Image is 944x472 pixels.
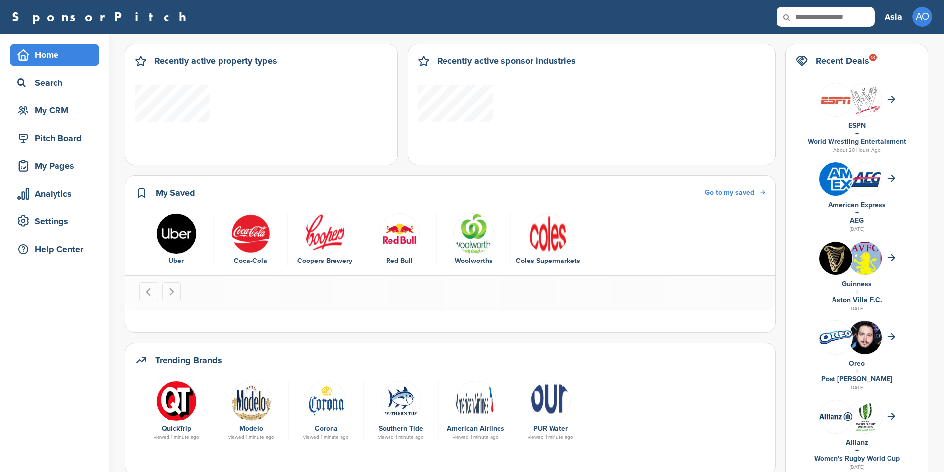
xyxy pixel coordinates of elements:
img: Screen shot 2017 07 07 at 4.57.59 pm [848,400,882,437]
a: Download [294,381,358,420]
a: Home [10,44,99,66]
img: 451ddf96e958c635948cd88c29892565 [230,213,271,254]
a: American Airlines [447,424,504,433]
a: Women's Rugby World Cup [814,454,900,463]
a: Data [144,381,209,420]
img: Open uri20141112 50798 khehni [305,213,345,254]
img: Data [819,330,852,344]
a: American Express [828,201,886,209]
a: My Pages [10,155,99,177]
div: Uber [144,256,208,266]
a: Search [10,71,99,94]
a: Corona [315,424,338,433]
a: ESPN [848,121,866,130]
a: Allianz [846,438,868,447]
img: Data [381,381,421,421]
div: Pitch Board [15,129,99,147]
a: Go to my saved [705,187,765,198]
div: Home [15,46,99,64]
img: Screenshot 2018 10 25 at 8.58.45 am [848,321,882,370]
div: [DATE] [796,383,918,392]
button: Next slide [162,282,181,301]
h2: My Saved [156,186,195,200]
img: Download [306,381,346,421]
img: Data [819,412,852,420]
div: Analytics [15,185,99,203]
img: 300px american airlines logo 2013.svg [455,381,496,421]
a: + [855,446,859,455]
img: Woo [453,213,494,254]
a: 451ddf96e958c635948cd88c29892565 Coca-Cola [219,213,282,267]
img: Screen shot 2016 05 05 at 12.09.31 pm [819,93,852,106]
a: QuickTrip [162,424,191,433]
a: Post [PERSON_NAME] [821,375,892,383]
div: viewed 1 minute ago [219,435,283,440]
a: PUR Water [533,424,568,433]
a: Southern Tide [379,424,423,433]
div: 3 of 6 [288,213,362,267]
a: Modelo [239,424,263,433]
img: Amex logo [819,162,852,196]
div: 5 of 6 [437,213,511,267]
a: Data [518,381,583,420]
span: Go to my saved [705,188,754,197]
a: Uber logo Uber [144,213,208,267]
div: viewed 1 minute ago [444,435,508,440]
div: 13 [869,54,877,61]
div: Settings [15,212,99,230]
a: + [855,288,859,296]
img: Open uri20141112 64162 12gd62f?1415806146 [848,83,882,119]
a: Asia [885,6,902,28]
h2: Recently active property types [154,54,277,68]
h2: Trending Brands [155,353,222,367]
img: Open uri20141112 64162 1t4610c?1415809572 [848,170,882,187]
div: Coles Supermarkets [516,256,580,266]
a: Open uri20141112 50798 khehni Coopers Brewery [293,213,357,267]
div: 4 of 6 [362,213,437,267]
img: Screen shot 2018 01 12 at 9.44.47 am [231,381,272,421]
a: Aston Villa F.C. [832,296,882,304]
a: + [855,367,859,375]
div: 2 of 6 [214,213,288,267]
div: Red Bull [367,256,431,266]
a: Woo Woolworths [442,213,505,267]
div: viewed 1 minute ago [144,435,209,440]
div: Help Center [15,240,99,258]
span: AO [912,7,932,27]
div: [DATE] [796,463,918,472]
img: 13524564 10153758406911519 7648398964988343964 n [819,242,852,275]
div: viewed 1 minute ago [369,435,433,440]
img: Data [528,213,568,254]
img: Uber logo [156,213,197,254]
a: Data [369,381,433,420]
div: 1 of 6 [139,213,214,267]
a: World Wrestling Entertainment [808,137,906,146]
a: Guinness [842,280,872,288]
img: Data [156,381,197,421]
div: 6 of 6 [511,213,585,267]
h2: Recently active sponsor industries [437,54,576,68]
div: viewed 1 minute ago [518,435,583,440]
div: Search [15,74,99,92]
a: Analytics [10,182,99,205]
a: Data Coles Supermarkets [516,213,580,267]
div: Woolworths [442,256,505,266]
a: AEG [850,216,864,225]
a: Red bull logo Red Bull [367,213,431,267]
div: [DATE] [796,304,918,313]
a: My CRM [10,99,99,122]
h3: Asia [885,10,902,24]
div: My Pages [15,157,99,175]
a: Oreo [849,359,865,367]
div: viewed 1 minute ago [294,435,358,440]
a: Help Center [10,238,99,261]
a: SponsorPitch [12,10,193,23]
img: Red bull logo [379,213,420,254]
div: My CRM [15,102,99,119]
div: [DATE] [796,225,918,234]
div: About 20 Hours Ago [796,146,918,155]
div: Coopers Brewery [293,256,357,266]
a: Screen shot 2018 01 12 at 9.44.47 am [219,381,283,420]
img: Data [530,381,571,421]
img: Data?1415810237 [848,242,882,289]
